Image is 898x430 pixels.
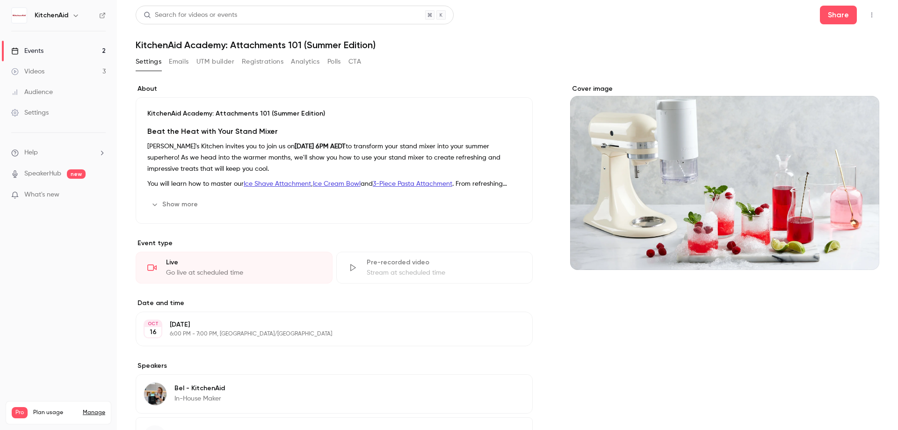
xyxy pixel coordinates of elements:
[24,169,61,179] a: SpeakerHub
[336,252,533,284] div: Pre-recorded videoStream at scheduled time
[136,239,533,248] p: Event type
[11,148,106,158] li: help-dropdown-opener
[170,320,483,329] p: [DATE]
[242,54,283,69] button: Registrations
[147,197,203,212] button: Show more
[136,54,161,69] button: Settings
[24,190,59,200] span: What's new
[373,181,452,187] a: 3-Piece Pasta Attachment
[196,54,234,69] button: UTM builder
[145,321,161,327] div: OCT
[570,84,879,94] label: Cover image
[169,54,188,69] button: Emails
[367,268,521,277] div: Stream at scheduled time
[570,84,879,270] section: Cover image
[144,10,237,20] div: Search for videos or events
[136,374,533,414] div: Bel - KitchenAidBel - KitchenAidIn-House Maker
[35,11,68,20] h6: KitchenAid
[295,143,346,150] strong: [DATE] 6PM AEDT
[170,330,483,338] p: 6:00 PM - 7:00 PM, [GEOGRAPHIC_DATA]/[GEOGRAPHIC_DATA]
[136,39,879,51] h1: KitchenAid Academy: Attachments 101 (Summer Edition)
[12,407,28,418] span: Pro
[144,383,167,405] img: Bel - KitchenAid
[33,409,77,416] span: Plan usage
[11,67,44,76] div: Videos
[291,54,320,69] button: Analytics
[150,328,157,337] p: 16
[67,169,86,179] span: new
[136,299,533,308] label: Date and time
[12,8,27,23] img: KitchenAid
[136,361,533,371] label: Speakers
[166,258,321,267] div: Live
[11,87,53,97] div: Audience
[94,191,106,199] iframe: Noticeable Trigger
[11,108,49,117] div: Settings
[136,252,333,284] div: LiveGo live at scheduled time
[174,384,225,393] p: Bel - KitchenAid
[348,54,361,69] button: CTA
[244,181,311,187] a: Ice Shave Attachment
[147,141,521,175] p: [PERSON_NAME]'s Kitchen invites you to join us on to transform your stand mixer into your summer ...
[327,54,341,69] button: Polls
[11,46,43,56] div: Events
[313,181,361,187] a: Ice Cream Bowl
[24,148,38,158] span: Help
[83,409,105,416] a: Manage
[174,394,225,403] p: In-House Maker
[147,127,278,136] strong: Beat the Heat with Your Stand Mixer
[166,268,321,277] div: Go live at scheduled time
[820,6,857,24] button: Share
[367,258,521,267] div: Pre-recorded video
[136,84,533,94] label: About
[147,109,521,118] p: KitchenAid Academy: Attachments 101 (Summer Edition)
[147,178,521,189] p: You will learn how to master our , and . From refreshing desserts to a light, homemade pasta dish...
